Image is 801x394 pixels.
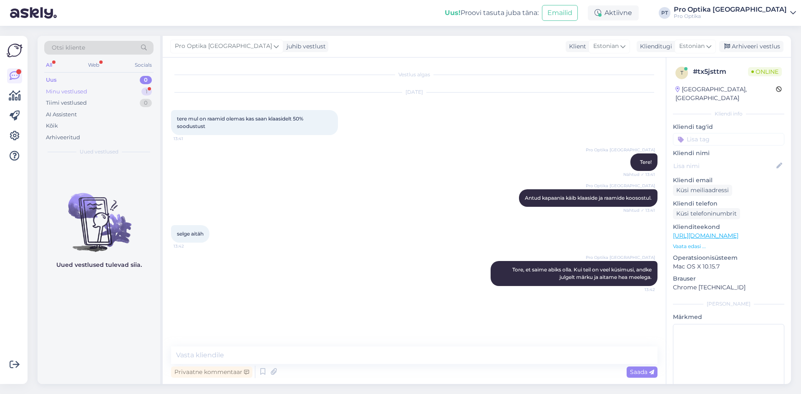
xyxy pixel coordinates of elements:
[673,123,784,131] p: Kliendi tag'id
[673,149,784,158] p: Kliendi nimi
[542,5,578,21] button: Emailid
[86,60,101,70] div: Web
[624,286,655,293] span: 13:42
[177,231,204,237] span: selge aitäh
[177,115,305,129] span: tere mul on raamid olemas kas saan klaasidelt 50% soodustust
[674,13,787,20] div: Pro Optika
[588,5,639,20] div: Aktiivne
[512,266,653,280] span: Tore, et saime abiks olla. Kui teil on veel küsimusi, andke julgelt märku ja aitame hea meelega.
[673,110,784,118] div: Kliendi info
[46,88,87,96] div: Minu vestlused
[637,42,672,51] div: Klienditugi
[46,133,80,142] div: Arhiveeritud
[525,195,652,201] span: Antud kapaania käib klaaside ja raamide koosostul.
[445,8,539,18] div: Proovi tasuta juba täna:
[673,262,784,271] p: Mac OS X 10.15.7
[46,122,58,130] div: Kõik
[566,42,586,51] div: Klient
[38,178,160,253] img: No chats
[693,67,748,77] div: # tx5jsttm
[445,9,461,17] b: Uus!
[586,254,655,261] span: Pro Optika [GEOGRAPHIC_DATA]
[673,208,740,219] div: Küsi telefoninumbrit
[719,41,783,52] div: Arhiveeri vestlus
[175,42,272,51] span: Pro Optika [GEOGRAPHIC_DATA]
[623,171,655,178] span: Nähtud ✓ 13:41
[133,60,154,70] div: Socials
[46,110,77,119] div: AI Assistent
[44,60,54,70] div: All
[674,6,787,13] div: Pro Optika [GEOGRAPHIC_DATA]
[586,147,655,153] span: Pro Optika [GEOGRAPHIC_DATA]
[141,88,152,96] div: 1
[673,274,784,283] p: Brauser
[171,88,657,96] div: [DATE]
[675,85,776,103] div: [GEOGRAPHIC_DATA], [GEOGRAPHIC_DATA]
[673,176,784,185] p: Kliendi email
[140,76,152,84] div: 0
[80,148,118,156] span: Uued vestlused
[56,261,142,269] p: Uued vestlused tulevad siia.
[623,207,655,213] span: Nähtud ✓ 13:41
[673,223,784,231] p: Klienditeekond
[7,43,23,58] img: Askly Logo
[673,161,775,171] input: Lisa nimi
[659,7,670,19] div: PT
[140,99,152,107] div: 0
[673,243,784,250] p: Vaata edasi ...
[171,366,252,378] div: Privaatne kommentaar
[630,368,654,376] span: Saada
[640,159,652,165] span: Tere!
[593,42,619,51] span: Estonian
[673,300,784,308] div: [PERSON_NAME]
[174,243,205,249] span: 13:42
[171,71,657,78] div: Vestlus algas
[673,283,784,292] p: Chrome [TECHNICAL_ID]
[673,253,784,262] p: Operatsioonisüsteem
[679,42,705,51] span: Estonian
[283,42,326,51] div: juhib vestlust
[673,185,732,196] div: Küsi meiliaadressi
[46,76,57,84] div: Uus
[680,70,683,76] span: t
[674,6,796,20] a: Pro Optika [GEOGRAPHIC_DATA]Pro Optika
[673,232,738,239] a: [URL][DOMAIN_NAME]
[673,133,784,146] input: Lisa tag
[673,199,784,208] p: Kliendi telefon
[174,136,205,142] span: 13:41
[586,183,655,189] span: Pro Optika [GEOGRAPHIC_DATA]
[673,313,784,321] p: Märkmed
[46,99,87,107] div: Tiimi vestlused
[748,67,782,76] span: Online
[52,43,85,52] span: Otsi kliente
